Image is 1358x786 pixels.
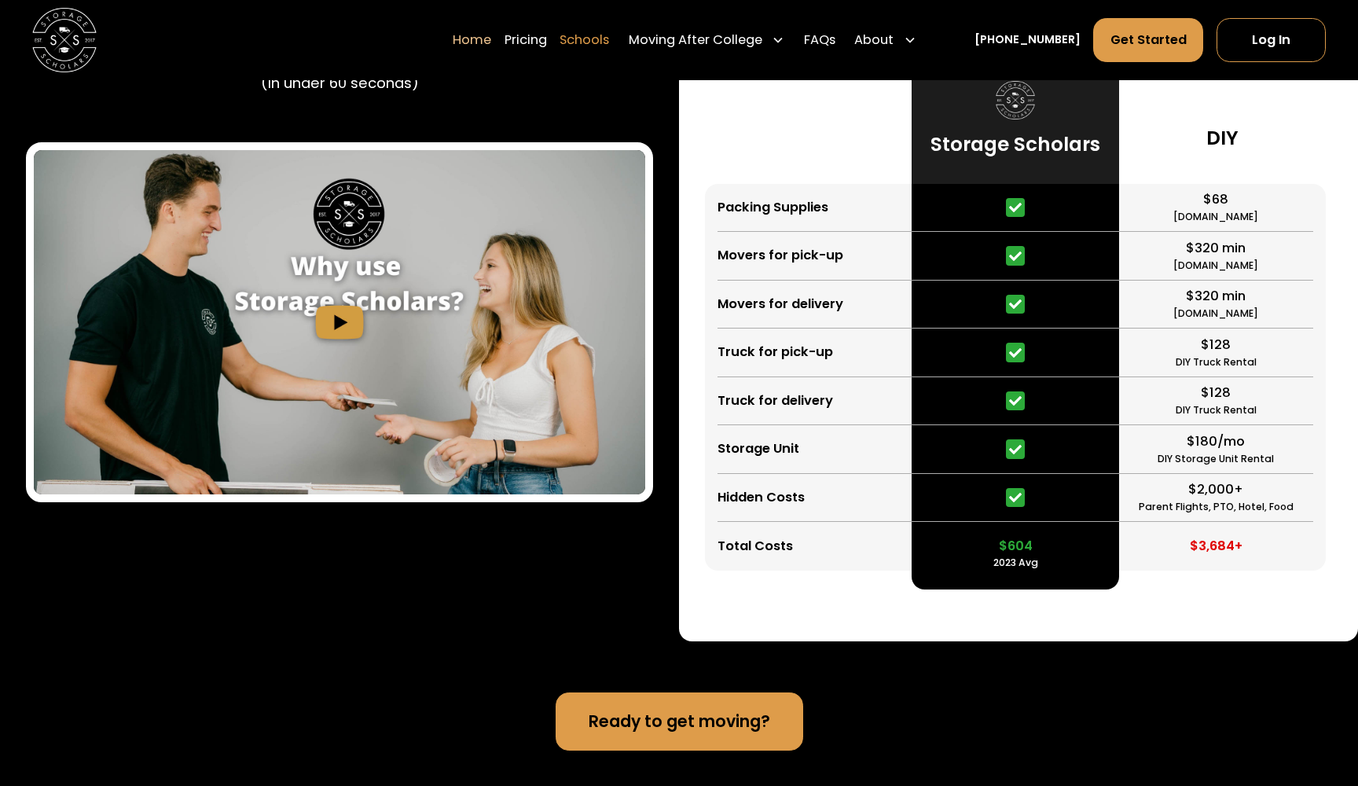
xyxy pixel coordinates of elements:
a: home [32,8,97,72]
a: open lightbox [34,150,645,494]
a: [PHONE_NUMBER] [974,31,1081,49]
a: Home [453,18,491,63]
a: FAQs [804,18,835,63]
p: (In under 60 seconds) [261,72,419,94]
div: About [854,31,894,50]
div: Truck for pick-up [718,343,833,362]
div: About [848,18,923,63]
div: Parent Flights, PTO, Hotel, Food [1139,500,1294,514]
a: Log In [1217,19,1326,62]
div: DIY Storage Unit Rental [1158,452,1274,466]
h3: Storage Scholars [930,132,1100,157]
div: Moving After College [622,18,791,63]
a: Schools [560,18,609,63]
div: $604 [999,537,1033,556]
div: [DOMAIN_NAME] [1173,259,1258,273]
div: DIY Truck Rental [1176,403,1257,417]
div: Movers for pick-up [718,246,843,266]
div: $180/mo [1187,432,1245,452]
a: Ready to get moving? [556,692,803,751]
div: Packing Supplies [718,198,828,218]
img: Storage Scholars logo. [996,81,1034,119]
div: 2023 Avg [993,556,1038,570]
img: Storage Scholars main logo [32,8,97,72]
div: $2,000+ [1188,480,1243,500]
div: $128 [1201,336,1231,355]
a: Get Started [1093,19,1203,62]
div: $320 min [1186,239,1246,259]
div: $68 [1203,190,1228,210]
h3: DIY [1206,126,1239,151]
div: $320 min [1186,287,1246,307]
div: $128 [1201,384,1231,403]
img: Storage Scholars - How it Works video. [34,150,645,494]
div: [DOMAIN_NAME] [1173,210,1258,224]
div: [DOMAIN_NAME] [1173,307,1258,321]
div: Moving After College [629,31,762,50]
a: Pricing [505,18,547,63]
div: Total Costs [718,537,793,556]
div: Truck for delivery [718,391,833,411]
div: Storage Unit [718,439,799,459]
div: Movers for delivery [718,295,843,314]
div: DIY Truck Rental [1176,355,1257,369]
div: $3,684+ [1190,537,1242,556]
div: Hidden Costs [718,488,805,508]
